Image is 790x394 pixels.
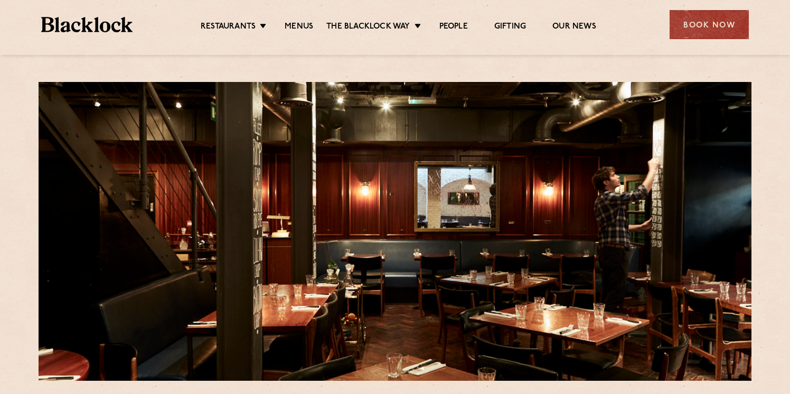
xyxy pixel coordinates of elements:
[285,22,313,33] a: Menus
[439,22,468,33] a: People
[670,10,749,39] div: Book Now
[41,17,133,32] img: BL_Textured_Logo-footer-cropped.svg
[326,22,410,33] a: The Blacklock Way
[494,22,526,33] a: Gifting
[201,22,256,33] a: Restaurants
[552,22,596,33] a: Our News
